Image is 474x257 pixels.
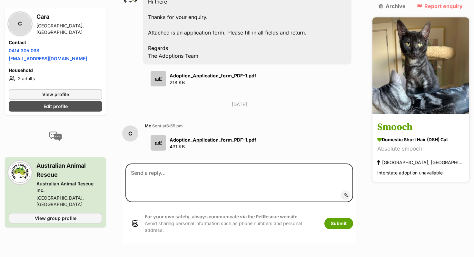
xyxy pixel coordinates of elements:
a: [EMAIL_ADDRESS][DOMAIN_NAME] [9,56,87,61]
a: Smooch Domestic Short Hair (DSH) Cat Absolute smooch [GEOGRAPHIC_DATA], [GEOGRAPHIC_DATA] Interst... [372,115,469,182]
h3: Smooch [377,120,464,135]
div: Absolute smooch [377,145,464,153]
strong: Adoption_Application_form_PDF-1.pdf [170,137,256,143]
img: Australian Animal Rescue Inc. profile pic [9,161,31,184]
div: C [122,125,138,142]
span: 6:55 pm [166,124,183,128]
span: Me [145,124,151,128]
div: C [9,13,31,35]
p: [DATE] [122,101,356,108]
span: Edit profile [44,103,68,110]
h3: Australian Animal Rescue [36,161,102,179]
span: View group profile [35,215,76,222]
h3: Cara [36,12,102,21]
span: 431 KB [170,144,185,149]
div: [GEOGRAPHIC_DATA], [GEOGRAPHIC_DATA] [36,195,102,208]
h4: Contact [9,39,102,46]
div: [GEOGRAPHIC_DATA], [GEOGRAPHIC_DATA] [377,158,464,167]
a: pdf [148,71,166,86]
p: Avoid sharing personal information such as phone numbers and personal address. [145,213,318,234]
img: Smooch [372,17,469,114]
a: View profile [9,89,102,100]
li: 2 adults [9,75,102,83]
strong: For your own safety, always communicate via the PetRescue website. [145,214,299,219]
div: pdf [151,71,166,86]
h4: Household [9,67,102,74]
a: Report enquiry [417,3,463,9]
div: Australian Animal Rescue Inc. [36,181,102,193]
img: conversation-icon-4a6f8262b818ee0b60e3300018af0b2d0b884aa5de6e9bcb8d3d4eeb1a70a7c4.svg [49,132,62,141]
a: View group profile [9,213,102,223]
span: Sent at [152,124,183,128]
span: View profile [42,91,69,98]
div: [GEOGRAPHIC_DATA], [GEOGRAPHIC_DATA] [36,23,102,35]
button: Submit [324,218,353,229]
a: Edit profile [9,101,102,112]
a: 0414 305 098 [9,48,39,53]
a: pdf [148,135,166,151]
a: Archive [379,3,406,9]
div: pdf [151,135,166,151]
span: Interstate adoption unavailable [377,170,443,176]
strong: Adoption_Application_form_PDF-1.pdf [170,73,256,78]
span: 218 KB [170,80,185,85]
div: Domestic Short Hair (DSH) Cat [377,136,464,143]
